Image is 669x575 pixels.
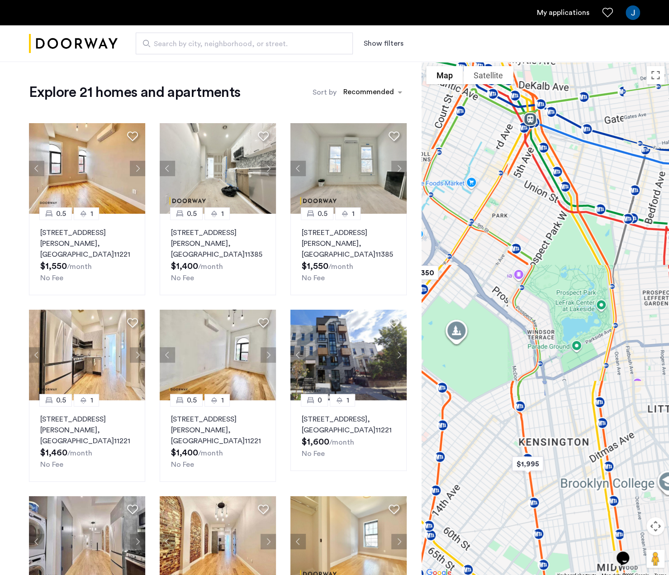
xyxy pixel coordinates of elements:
[318,395,322,406] span: 0
[171,227,265,260] p: [STREET_ADDRESS][PERSON_NAME] 11385
[29,27,118,61] a: Cazamio logo
[29,27,118,61] img: logo
[160,310,276,400] img: 2016_638508057420627486.jpeg
[537,7,589,18] a: My application
[187,395,197,406] span: 0.5
[302,437,329,446] span: $1,600
[626,5,640,20] img: user
[290,347,306,363] button: Previous apartment
[198,263,223,270] sub: /month
[391,161,407,176] button: Next apartment
[29,347,44,363] button: Previous apartment
[302,274,325,282] span: No Fee
[302,414,395,436] p: [STREET_ADDRESS] 11221
[302,262,328,271] span: $1,550
[342,86,394,100] div: Recommended
[90,395,93,406] span: 1
[302,450,325,457] span: No Fee
[160,123,276,214] img: dc6efc1f-24ba-4395-9182-45437e21be9a_638900997112305587.jpeg
[426,66,463,84] button: Show street map
[160,347,175,363] button: Previous apartment
[160,161,175,176] button: Previous apartment
[29,83,240,101] h1: Explore 21 homes and apartments
[613,539,642,566] iframe: chat widget
[646,517,664,535] button: Map camera controls
[290,400,407,471] a: 01[STREET_ADDRESS], [GEOGRAPHIC_DATA]11221No Fee
[171,274,194,282] span: No Fee
[329,439,354,446] sub: /month
[646,66,664,84] button: Toggle fullscreen view
[160,400,276,482] a: 0.51[STREET_ADDRESS][PERSON_NAME], [GEOGRAPHIC_DATA]11221No Fee
[171,448,198,457] span: $1,400
[505,450,550,478] div: $1,995
[29,161,44,176] button: Previous apartment
[290,161,306,176] button: Previous apartment
[221,395,224,406] span: 1
[29,123,145,214] img: 2016_638508057423839647.jpeg
[67,263,92,270] sub: /month
[187,208,197,219] span: 0.5
[290,310,407,400] img: 2016_638484686028897174.jpeg
[463,66,513,84] button: Show satellite imagery
[56,395,66,406] span: 0.5
[40,274,63,282] span: No Fee
[40,262,67,271] span: $1,550
[67,450,92,457] sub: /month
[290,214,407,295] a: 0.51[STREET_ADDRESS][PERSON_NAME], [GEOGRAPHIC_DATA]11385No Fee
[261,534,276,549] button: Next apartment
[302,227,395,260] p: [STREET_ADDRESS][PERSON_NAME] 11385
[391,347,407,363] button: Next apartment
[29,214,145,295] a: 0.51[STREET_ADDRESS][PERSON_NAME], [GEOGRAPHIC_DATA]11221No Fee
[40,448,67,457] span: $1,460
[339,84,407,101] ng-select: sort-apartment
[221,208,224,219] span: 1
[160,214,276,295] a: 0.51[STREET_ADDRESS][PERSON_NAME], [GEOGRAPHIC_DATA]11385No Fee
[29,400,145,482] a: 0.51[STREET_ADDRESS][PERSON_NAME], [GEOGRAPHIC_DATA]11221No Fee
[160,534,175,549] button: Previous apartment
[198,450,223,457] sub: /month
[90,208,93,219] span: 1
[171,262,198,271] span: $1,400
[130,534,145,549] button: Next apartment
[130,161,145,176] button: Next apartment
[136,33,353,54] input: Apartment Search
[328,263,353,270] sub: /month
[40,414,134,446] p: [STREET_ADDRESS][PERSON_NAME] 11221
[40,461,63,468] span: No Fee
[29,534,44,549] button: Previous apartment
[346,395,349,406] span: 1
[261,161,276,176] button: Next apartment
[352,208,355,219] span: 1
[290,123,407,214] img: dc6efc1f-24ba-4395-9182-45437e21be9a_638900999422689369.jpeg
[154,38,327,49] span: Search by city, neighborhood, or street.
[313,87,337,98] label: Sort by
[56,208,66,219] span: 0.5
[318,208,327,219] span: 0.5
[171,461,194,468] span: No Fee
[602,7,613,18] a: Favorites
[364,38,403,49] button: Show or hide filters
[171,414,265,446] p: [STREET_ADDRESS][PERSON_NAME] 11221
[130,347,145,363] button: Next apartment
[391,534,407,549] button: Next apartment
[646,550,664,568] button: Drag Pegman onto the map to open Street View
[29,310,145,400] img: 2016_638508057425072627.jpeg
[40,227,134,260] p: [STREET_ADDRESS][PERSON_NAME] 11221
[290,534,306,549] button: Previous apartment
[261,347,276,363] button: Next apartment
